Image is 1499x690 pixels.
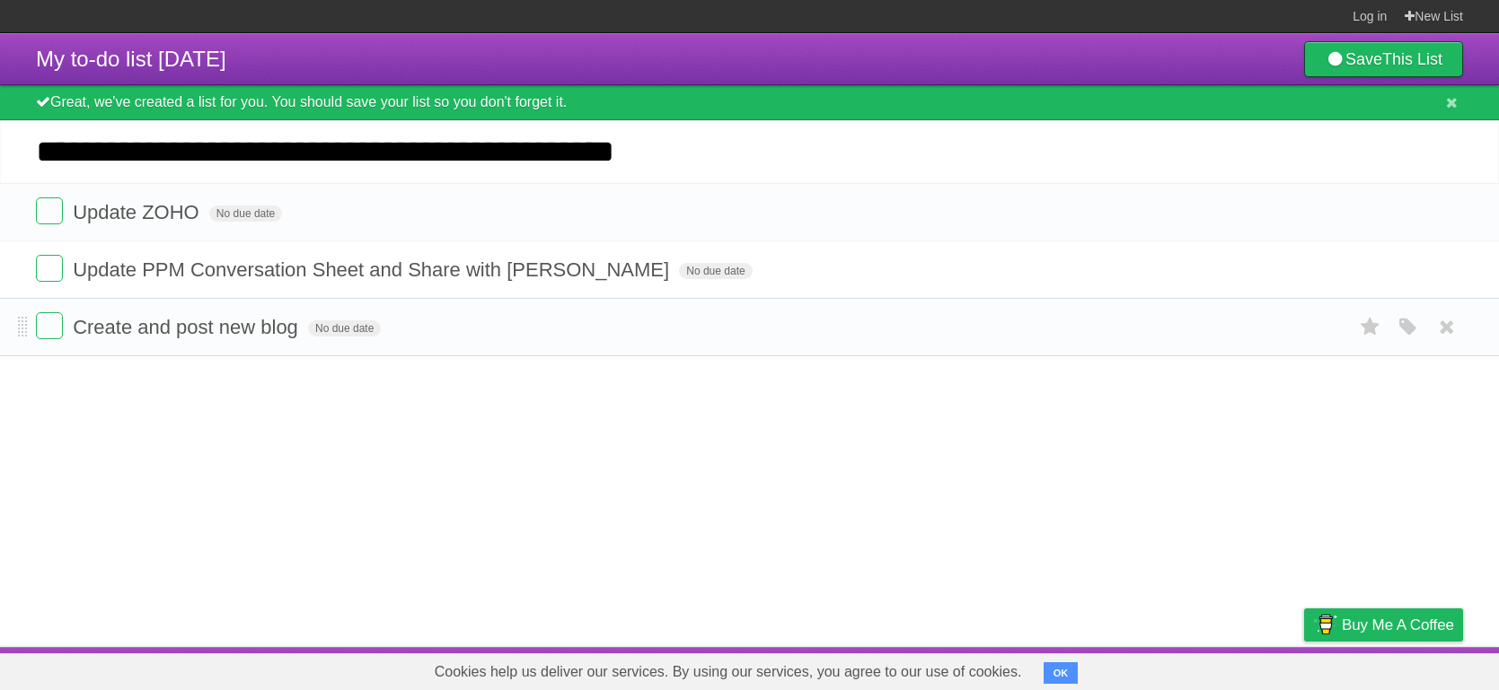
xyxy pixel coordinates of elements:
[1220,651,1259,686] a: Terms
[1304,41,1463,77] a: SaveThis List
[1065,651,1103,686] a: About
[1382,50,1442,68] b: This List
[1124,651,1197,686] a: Developers
[73,316,303,338] span: Create and post new blog
[36,197,63,224] label: Done
[417,654,1040,690] span: Cookies help us deliver our services. By using our services, you agree to our use of cookies.
[1350,651,1463,686] a: Suggest a feature
[36,255,63,282] label: Done
[308,320,381,336] span: No due date
[73,201,204,223] span: Update ZOHO
[1354,312,1388,342] label: Star task
[1304,608,1463,642] a: Buy me a coffee
[1313,609,1337,640] img: Buy me a coffee
[679,263,752,279] span: No due date
[1342,609,1454,641] span: Buy me a coffee
[1044,662,1079,684] button: OK
[209,205,282,222] span: No due date
[73,258,674,281] span: Update PPM Conversation Sheet and Share with [PERSON_NAME]
[1281,651,1327,686] a: Privacy
[36,312,63,339] label: Done
[36,47,226,71] span: My to-do list [DATE]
